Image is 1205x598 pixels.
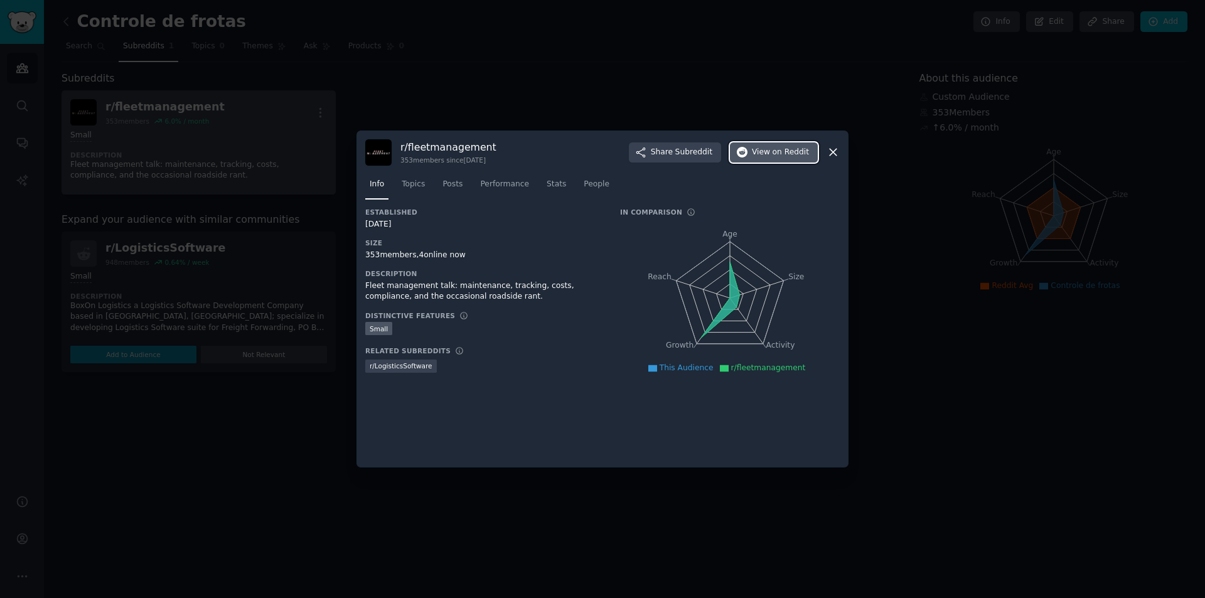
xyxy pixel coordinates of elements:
[480,179,529,190] span: Performance
[365,174,388,200] a: Info
[365,250,602,261] div: 353 members, 4 online now
[651,147,712,158] span: Share
[365,322,392,335] div: Small
[365,311,455,320] h3: Distinctive Features
[542,174,570,200] a: Stats
[773,147,809,158] span: on Reddit
[660,363,714,372] span: This Audience
[629,142,721,163] button: ShareSubreddit
[722,230,737,238] tspan: Age
[476,174,533,200] a: Performance
[400,141,496,154] h3: r/ fleetmanagement
[365,219,602,230] div: [DATE]
[547,179,566,190] span: Stats
[365,280,602,302] div: Fleet management talk: maintenance, tracking, costs, compliance, and the occasional roadside rant.
[675,147,712,158] span: Subreddit
[752,147,809,158] span: View
[766,341,795,350] tspan: Activity
[365,208,602,216] h3: Established
[620,208,682,216] h3: In Comparison
[730,142,818,163] button: Viewon Reddit
[370,361,432,370] span: r/ LogisticsSoftware
[731,363,806,372] span: r/fleetmanagement
[365,139,392,166] img: fleetmanagement
[397,174,429,200] a: Topics
[788,272,804,280] tspan: Size
[666,341,694,350] tspan: Growth
[365,269,602,278] h3: Description
[365,346,451,355] h3: Related Subreddits
[584,179,609,190] span: People
[579,174,614,200] a: People
[365,238,602,247] h3: Size
[442,179,463,190] span: Posts
[402,179,425,190] span: Topics
[648,272,672,280] tspan: Reach
[438,174,467,200] a: Posts
[400,156,496,164] div: 353 members since [DATE]
[370,179,384,190] span: Info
